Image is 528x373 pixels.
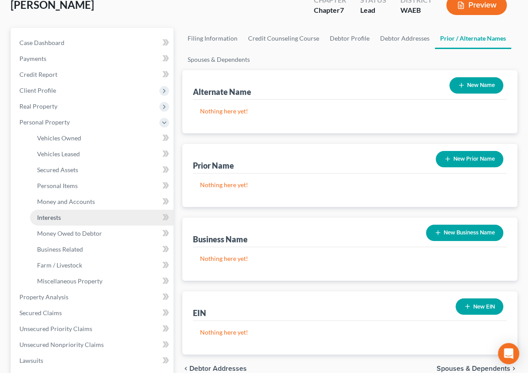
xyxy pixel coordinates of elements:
span: Secured Assets [37,166,78,173]
div: Prior Name [193,160,234,171]
span: Vehicles Leased [37,150,80,158]
a: Unsecured Nonpriority Claims [12,337,173,353]
a: Miscellaneous Property [30,273,173,289]
div: Alternate Name [193,87,251,97]
span: Miscellaneous Property [37,277,102,285]
span: Personal Items [37,182,78,189]
a: Money and Accounts [30,194,173,210]
a: Spouses & Dependents [182,49,255,70]
a: Farm / Livestock [30,257,173,273]
span: Business Related [37,245,83,253]
a: Property Analysis [12,289,173,305]
a: Debtor Addresses [375,28,435,49]
span: Money Owed to Debtor [37,230,102,237]
button: Spouses & Dependents chevron_right [437,365,517,372]
span: Credit Report [19,71,57,78]
span: Unsecured Nonpriority Claims [19,341,104,348]
span: Vehicles Owned [37,134,81,142]
span: Property Analysis [19,293,68,301]
a: Case Dashboard [12,35,173,51]
a: Payments [12,51,173,67]
span: Case Dashboard [19,39,64,46]
i: chevron_right [510,365,517,372]
a: Vehicles Leased [30,146,173,162]
span: Money and Accounts [37,198,95,205]
div: EIN [193,308,206,318]
a: Personal Items [30,178,173,194]
span: Personal Property [19,118,70,126]
div: Open Intercom Messenger [498,343,519,364]
a: Secured Claims [12,305,173,321]
span: Real Property [19,102,57,110]
a: Filing Information [182,28,243,49]
a: Prior / Alternate Names [435,28,511,49]
span: Farm / Livestock [37,261,82,269]
div: Business Name [193,234,248,245]
a: Interests [30,210,173,226]
a: Credit Report [12,67,173,83]
span: Payments [19,55,46,62]
i: chevron_left [182,365,189,372]
span: Spouses & Dependents [437,365,510,372]
p: Nothing here yet! [200,181,500,189]
span: Client Profile [19,87,56,94]
a: Credit Counseling Course [243,28,324,49]
span: 7 [340,6,344,14]
p: Nothing here yet! [200,107,500,116]
button: New Business Name [426,225,503,241]
a: Business Related [30,241,173,257]
button: New Prior Name [436,151,503,167]
a: Vehicles Owned [30,130,173,146]
button: New EIN [456,298,503,315]
a: Money Owed to Debtor [30,226,173,241]
a: Debtor Profile [324,28,375,49]
span: Interests [37,214,61,221]
button: chevron_left Debtor Addresses [182,365,247,372]
a: Unsecured Priority Claims [12,321,173,337]
a: Lawsuits [12,353,173,369]
div: Chapter [314,5,346,15]
span: Lawsuits [19,357,43,364]
div: WAEB [400,5,432,15]
p: Nothing here yet! [200,254,500,263]
button: New Name [449,77,503,94]
div: Lead [360,5,386,15]
p: Nothing here yet! [200,328,500,337]
span: Debtor Addresses [189,365,247,372]
span: Unsecured Priority Claims [19,325,92,332]
a: Secured Assets [30,162,173,178]
span: Secured Claims [19,309,62,316]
